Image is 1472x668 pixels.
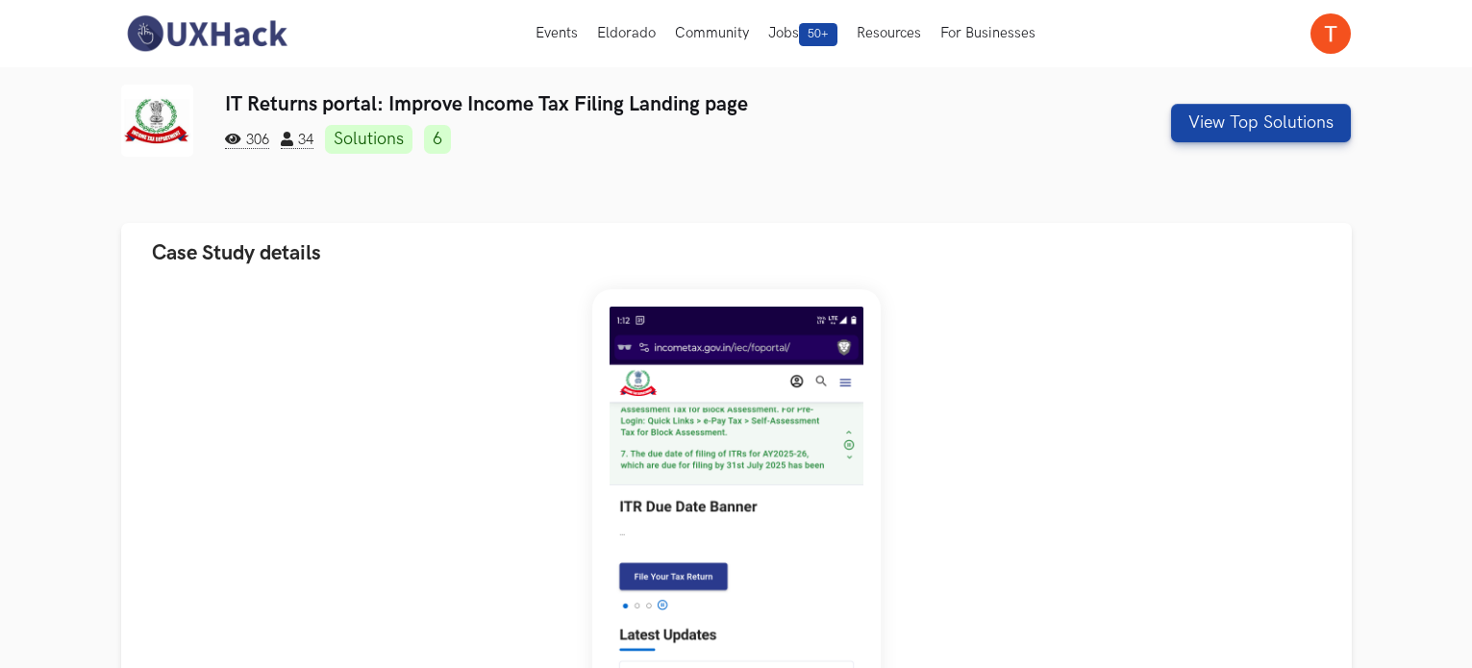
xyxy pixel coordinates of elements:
a: Solutions [325,125,412,154]
a: 6 [424,125,451,154]
img: IT Returns portal logo [121,85,193,157]
span: Case Study details [152,240,321,266]
img: Your profile pic [1310,13,1351,54]
span: 34 [281,132,313,149]
img: UXHack-logo.png [121,13,292,54]
h3: IT Returns portal: Improve Income Tax Filing Landing page [225,92,1039,116]
button: Case Study details [121,223,1352,284]
button: View Top Solutions [1171,104,1351,142]
span: 50+ [799,23,837,46]
span: 306 [225,132,269,149]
